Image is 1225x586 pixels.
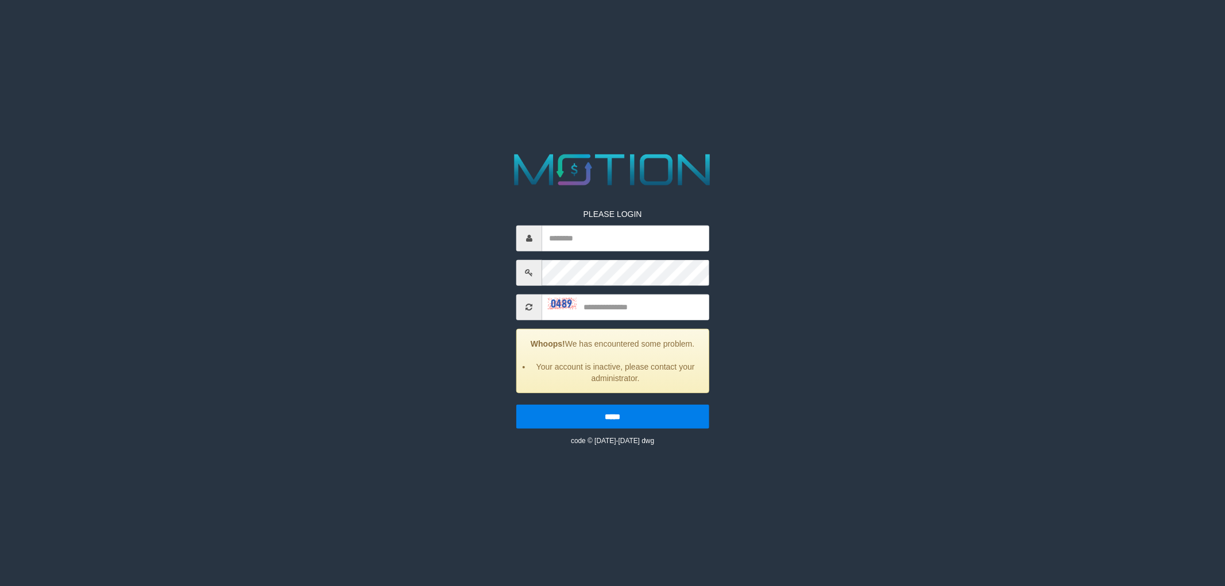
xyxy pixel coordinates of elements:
img: MOTION_logo.png [505,149,720,191]
img: captcha [548,298,577,309]
strong: Whoops! [531,339,565,348]
p: PLEASE LOGIN [516,208,709,219]
small: code © [DATE]-[DATE] dwg [571,436,654,444]
li: Your account is inactive, please contact your administrator. [531,360,700,383]
div: We has encountered some problem. [516,328,709,393]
